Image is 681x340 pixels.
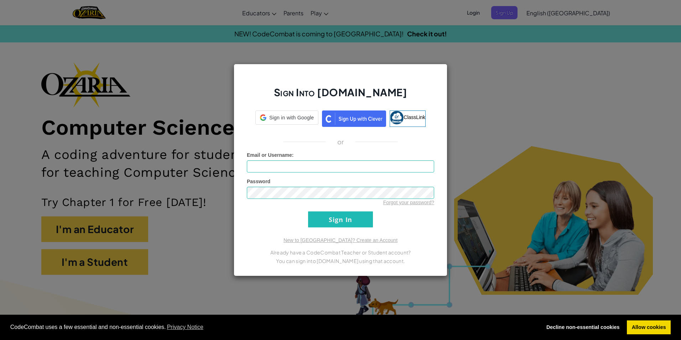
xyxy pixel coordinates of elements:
a: Sign in with Google [255,110,318,127]
span: Sign in with Google [269,114,314,121]
input: Sign In [308,211,373,227]
img: clever_sso_button@2x.png [322,110,386,127]
a: learn more about cookies [166,322,205,333]
div: Sign in with Google [255,110,318,125]
p: or [337,138,344,146]
a: New to [GEOGRAPHIC_DATA]? Create an Account [284,237,397,243]
p: Already have a CodeCombat Teacher or Student account? [247,248,434,257]
a: allow cookies [627,320,671,335]
a: deny cookies [541,320,624,335]
span: CodeCombat uses a few essential and non-essential cookies. [10,322,536,333]
span: ClassLink [404,114,425,120]
label: : [247,151,294,159]
span: Password [247,179,270,184]
h2: Sign Into [DOMAIN_NAME] [247,86,434,106]
p: You can sign into [DOMAIN_NAME] using that account. [247,257,434,265]
a: Forgot your password? [383,200,434,205]
span: Email or Username [247,152,292,158]
img: classlink-logo-small.png [390,111,404,124]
